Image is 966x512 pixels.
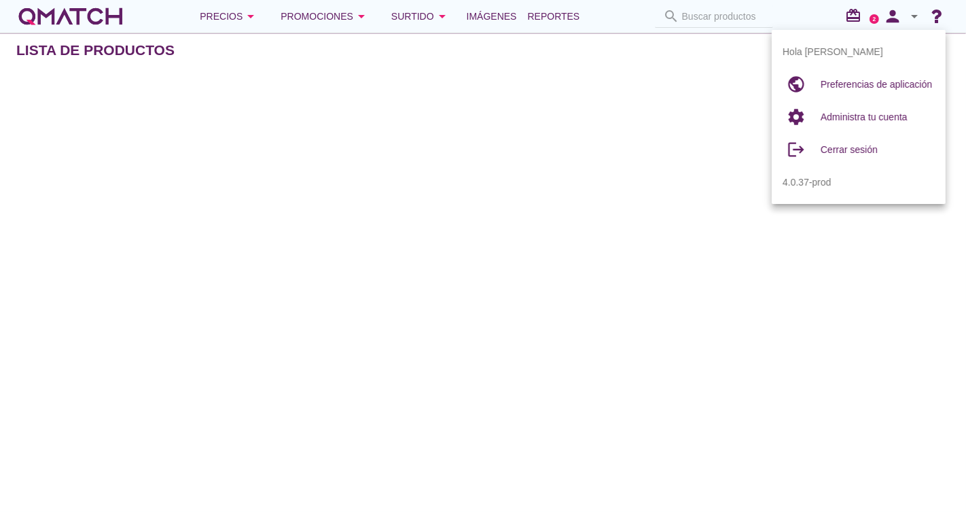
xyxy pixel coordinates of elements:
span: Hola [PERSON_NAME] [783,45,883,59]
a: 2 [870,14,879,24]
div: Promociones [281,8,370,24]
span: Preferencias de aplicación [821,79,932,90]
span: Administra tu cuenta [821,112,908,122]
span: Imágenes [467,8,517,24]
i: arrow_drop_down [353,8,370,24]
i: public [783,71,810,98]
button: Precios [189,3,270,30]
div: Precios [200,8,259,24]
span: Reportes [528,8,580,24]
i: logout [783,136,810,163]
i: settings [783,103,810,131]
button: Promociones [270,3,380,30]
span: Cerrar sesión [821,144,878,155]
i: person [879,7,906,26]
span: 4.0.37-prod [783,175,831,190]
button: Surtido [380,3,461,30]
i: arrow_drop_down [243,8,259,24]
a: Imágenes [461,3,522,30]
a: Reportes [522,3,586,30]
i: redeem [845,7,867,24]
text: 2 [873,16,876,22]
a: white-qmatch-logo [16,3,125,30]
i: arrow_drop_down [906,8,923,24]
i: arrow_drop_down [434,8,450,24]
h2: Lista de productos [16,39,175,61]
div: Surtido [391,8,450,24]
